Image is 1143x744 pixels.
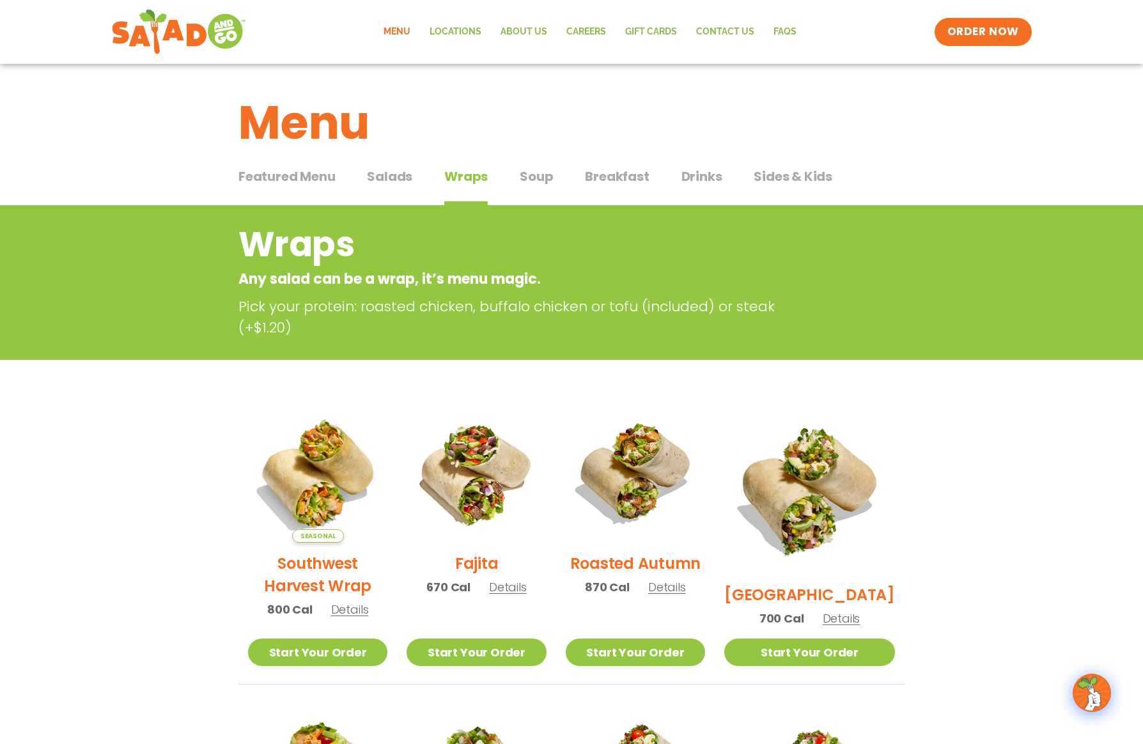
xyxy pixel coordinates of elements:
[759,610,804,627] span: 700 Cal
[292,529,344,543] span: Seasonal
[585,167,649,186] span: Breakfast
[935,18,1032,46] a: ORDER NOW
[238,162,905,206] div: Tabbed content
[420,17,491,47] a: Locations
[489,579,527,595] span: Details
[238,219,802,270] h2: Wraps
[444,167,488,186] span: Wraps
[238,88,905,157] h1: Menu
[570,552,701,575] h2: Roasted Autumn
[374,17,420,47] a: Menu
[724,639,895,666] a: Start Your Order
[374,17,806,47] nav: Menu
[1074,675,1110,711] img: wpChatIcon
[585,578,630,596] span: 870 Cal
[754,167,832,186] span: Sides & Kids
[566,639,705,666] a: Start Your Order
[407,639,546,666] a: Start Your Order
[724,403,895,574] img: Product photo for BBQ Ranch Wrap
[426,578,470,596] span: 670 Cal
[407,403,546,543] img: Product photo for Fajita Wrap
[947,24,1019,40] span: ORDER NOW
[238,268,802,290] p: Any salad can be a wrap, it’s menu magic.
[520,167,553,186] span: Soup
[557,17,616,47] a: Careers
[367,167,412,186] span: Salads
[823,610,860,626] span: Details
[616,17,687,47] a: GIFT CARDS
[764,17,806,47] a: FAQs
[111,6,246,58] img: new-SAG-logo-768×292
[648,579,686,595] span: Details
[687,17,764,47] a: Contact Us
[455,552,499,575] h2: Fajita
[238,167,335,186] span: Featured Menu
[724,584,895,606] h2: [GEOGRAPHIC_DATA]
[248,552,387,597] h2: Southwest Harvest Wrap
[238,296,807,338] p: Pick your protein: roasted chicken, buffalo chicken or tofu (included) or steak (+$1.20)
[566,403,705,543] img: Product photo for Roasted Autumn Wrap
[248,639,387,666] a: Start Your Order
[331,601,369,617] span: Details
[267,601,313,618] span: 800 Cal
[491,17,557,47] a: About Us
[248,403,387,543] img: Product photo for Southwest Harvest Wrap
[681,167,722,186] span: Drinks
